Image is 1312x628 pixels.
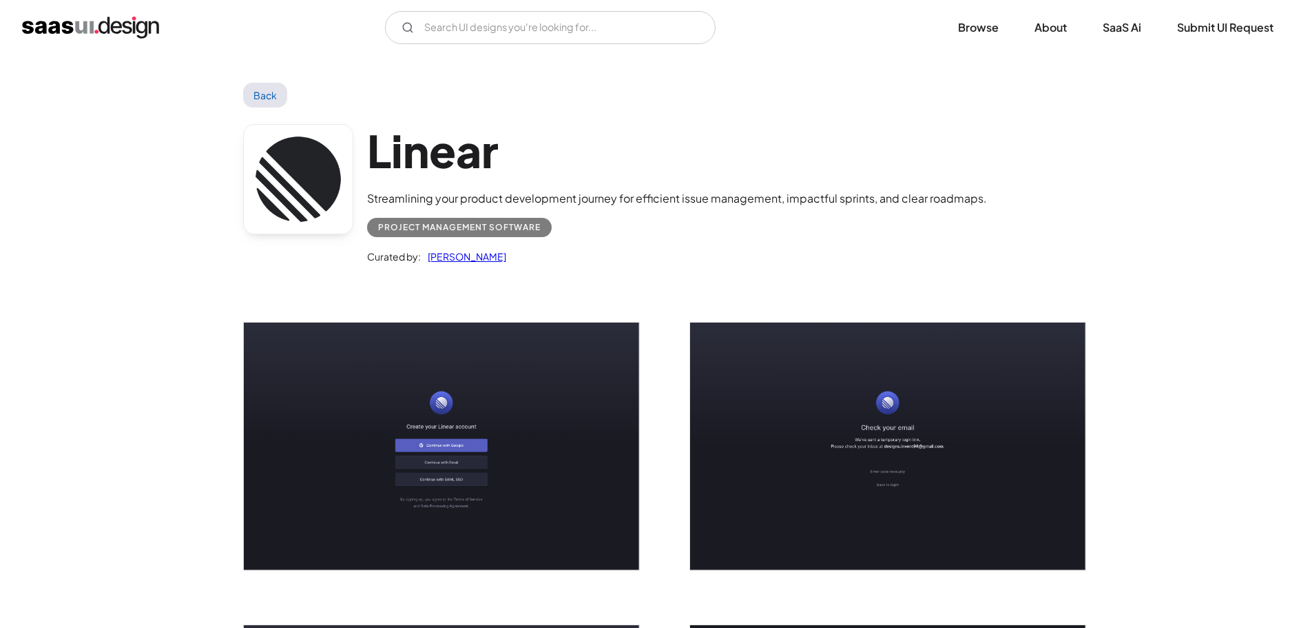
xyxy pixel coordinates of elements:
[378,219,541,236] div: Project Management Software
[367,248,421,265] div: Curated by:
[385,11,716,44] form: Email Form
[244,323,639,570] img: 648701b4848bc244d71e8d08_Linear%20Signup%20Screen.png
[22,17,159,39] a: home
[1160,12,1290,43] a: Submit UI Request
[244,323,639,570] a: open lightbox
[690,323,1085,570] img: 648701b3919ba8d4c66f90ab_Linear%20Verify%20Mail%20Screen.png
[367,190,987,207] div: Streamlining your product development journey for efficient issue management, impactful sprints, ...
[1086,12,1158,43] a: SaaS Ai
[1018,12,1083,43] a: About
[941,12,1015,43] a: Browse
[690,323,1085,570] a: open lightbox
[243,83,288,108] a: Back
[367,124,987,177] h1: Linear
[421,248,506,265] a: [PERSON_NAME]
[385,11,716,44] input: Search UI designs you're looking for...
